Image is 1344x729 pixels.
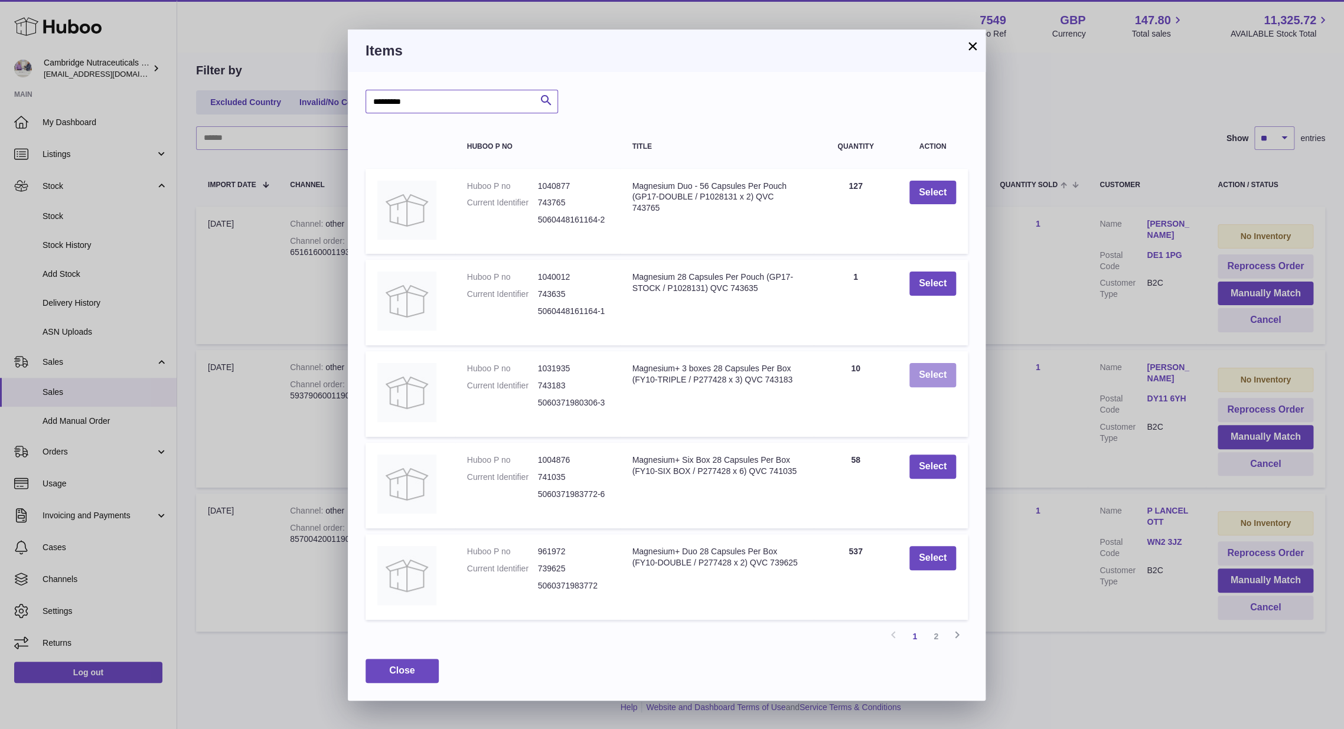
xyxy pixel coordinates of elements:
dd: 1004876 [538,455,609,466]
dt: Current Identifier [467,472,538,483]
button: Close [366,659,439,683]
dd: 743183 [538,380,609,391]
td: 1 [814,260,898,345]
dd: 1031935 [538,363,609,374]
img: Magnesium+ Duo 28 Capsules Per Box (FY10-DOUBLE / P277428 x 2) QVC 739625 [377,546,436,605]
th: Title [620,131,814,162]
button: Select [909,546,956,570]
img: Magnesium+ Six Box 28 Capsules Per Box (FY10-SIX BOX / P277428 x 6) QVC 741035 [377,455,436,514]
dd: 5060371980306-3 [538,397,609,408]
th: Action [898,131,968,162]
dd: 741035 [538,472,609,483]
img: Magnesium 28 Capsules Per Pouch (GP17-STOCK / P1028131) QVC 743635 [377,272,436,331]
dt: Current Identifier [467,563,538,574]
dd: 739625 [538,563,609,574]
dt: Huboo P no [467,363,538,374]
a: 2 [925,626,947,647]
dd: 5060371983772 [538,580,609,591]
dt: Huboo P no [467,546,538,557]
td: 58 [814,443,898,528]
dd: 743635 [538,289,609,300]
div: Magnesium+ Six Box 28 Capsules Per Box (FY10-SIX BOX / P277428 x 6) QVC 741035 [632,455,802,477]
img: Magnesium Duo - 56 Capsules Per Pouch (GP17-DOUBLE / P1028131 x 2) QVC 743765 [377,181,436,240]
th: Quantity [814,131,898,162]
div: Magnesium 28 Capsules Per Pouch (GP17-STOCK / P1028131) QVC 743635 [632,272,802,294]
dd: 5060448161164-2 [538,214,609,225]
dd: 743765 [538,197,609,208]
dd: 5060448161164-1 [538,306,609,317]
div: Magnesium+ Duo 28 Capsules Per Box (FY10-DOUBLE / P277428 x 2) QVC 739625 [632,546,802,568]
div: Magnesium Duo - 56 Capsules Per Pouch (GP17-DOUBLE / P1028131 x 2) QVC 743765 [632,181,802,214]
a: 1 [904,626,925,647]
div: Magnesium+ 3 boxes 28 Capsules Per Box (FY10-TRIPLE / P277428 x 3) QVC 743183 [632,363,802,385]
dt: Current Identifier [467,380,538,391]
button: Select [909,181,956,205]
img: Magnesium+ 3 boxes 28 Capsules Per Box (FY10-TRIPLE / P277428 x 3) QVC 743183 [377,363,436,422]
dt: Current Identifier [467,289,538,300]
td: 127 [814,169,898,254]
th: Huboo P no [455,131,621,162]
dd: 5060371983772-6 [538,489,609,500]
button: × [965,39,980,53]
h3: Items [366,41,968,60]
span: Close [389,665,415,675]
dt: Huboo P no [467,455,538,466]
dt: Current Identifier [467,197,538,208]
dt: Huboo P no [467,272,538,283]
td: 10 [814,351,898,437]
td: 537 [814,534,898,620]
button: Select [909,272,956,296]
dt: Huboo P no [467,181,538,192]
dd: 1040877 [538,181,609,192]
dd: 1040012 [538,272,609,283]
button: Select [909,363,956,387]
dd: 961972 [538,546,609,557]
button: Select [909,455,956,479]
